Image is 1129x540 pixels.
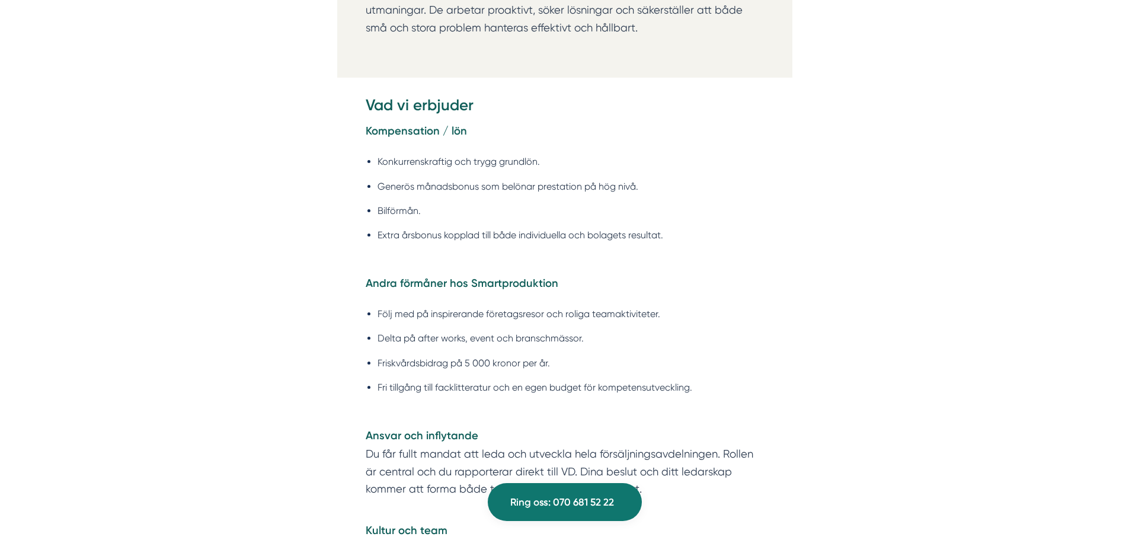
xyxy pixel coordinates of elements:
[378,154,764,169] li: Konkurrenskraftig och trygg grundlön.
[366,95,764,122] h3: Vad vi erbjuder
[510,494,614,510] span: Ring oss: 070 681 52 22
[378,203,764,218] li: Bilförmån.
[378,228,764,242] li: Extra årsbonus kopplad till både individuella och bolagets resultat.
[366,124,467,138] strong: Kompensation / lön
[378,356,764,370] li: Friskvårdsbidrag på 5 000 kronor per år.
[378,380,764,395] li: Fri tillgång till facklitteratur och en egen budget för kompetensutveckling.
[366,524,447,537] strong: Kultur och team
[378,331,764,346] li: Delta på after works, event och branschmässor.
[378,306,764,321] li: Följ med på inspirerande företagsresor och roliga teamaktiviteter.
[366,429,478,442] strong: Ansvar och inflytande
[366,410,764,516] p: Du får fullt mandat att leda och utveckla hela försäljningsavdelningen. Rollen är central och du ...
[378,179,764,194] li: Generös månadsbonus som belönar prestation på hög nivå.
[488,483,642,521] a: Ring oss: 070 681 52 22
[366,277,558,290] strong: Andra förmåner hos Smartproduktion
